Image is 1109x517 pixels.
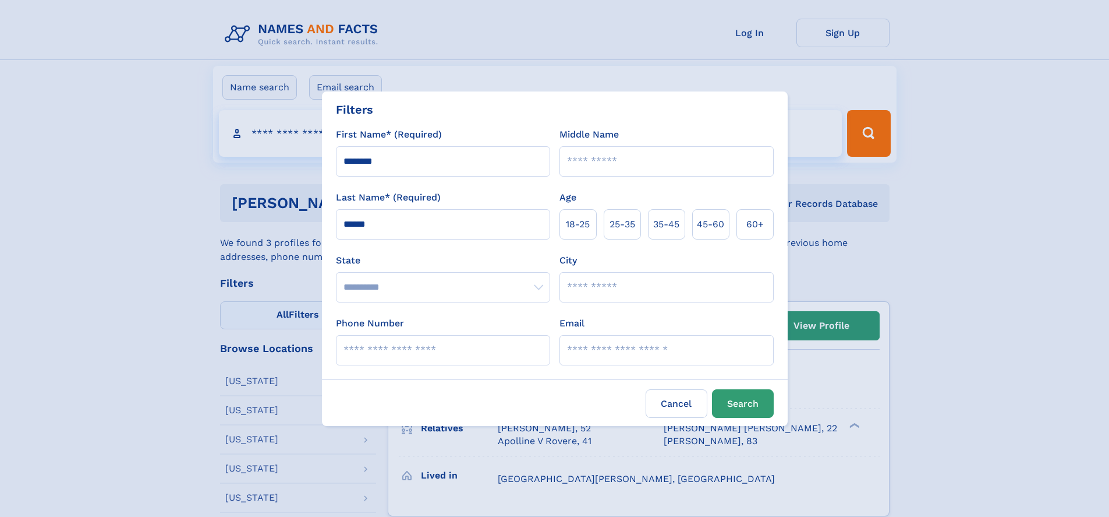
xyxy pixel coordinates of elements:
label: Last Name* (Required) [336,191,441,205]
label: Age [559,191,576,205]
span: 45‑60 [697,217,724,231]
button: Search [712,389,774,418]
label: State [336,254,550,268]
div: Filters [336,101,373,118]
label: Cancel [646,389,707,418]
label: Email [559,316,584,330]
span: 18‑25 [566,217,590,231]
label: Middle Name [559,128,619,142]
span: 25‑35 [610,217,635,231]
label: Phone Number [336,316,404,330]
label: First Name* (Required) [336,128,442,142]
label: City [559,254,577,268]
span: 60+ [746,217,764,231]
span: 35‑45 [653,217,679,231]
